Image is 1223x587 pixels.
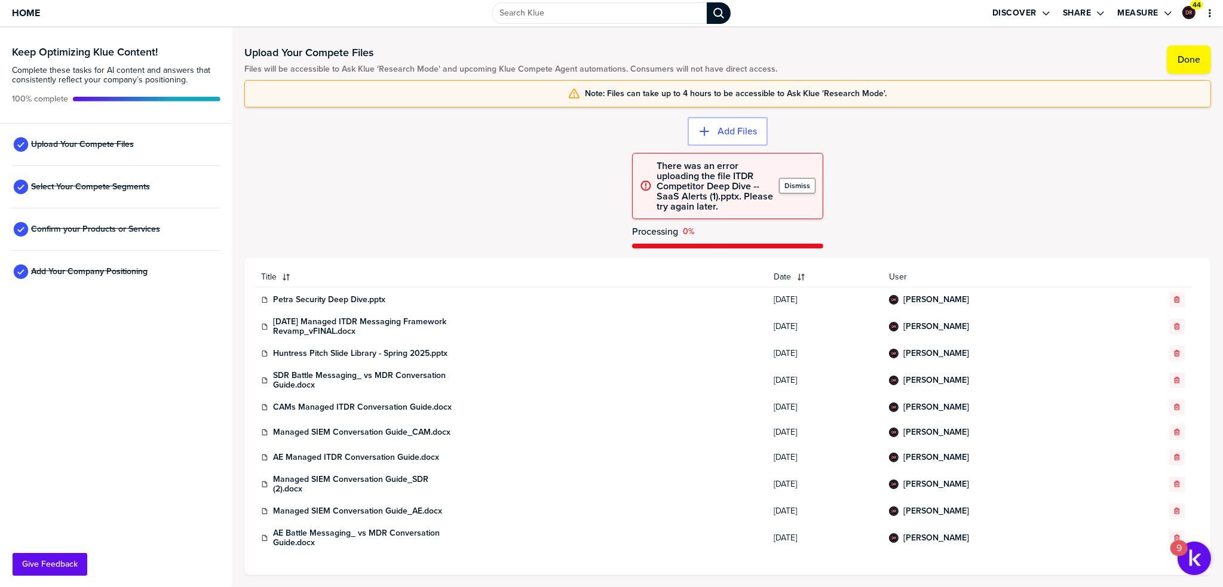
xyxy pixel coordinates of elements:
[13,553,87,576] button: Give Feedback
[1193,1,1201,10] span: 44
[273,453,439,462] a: AE Managed ITDR Conversation Guide.docx
[774,428,875,437] span: [DATE]
[1178,542,1211,575] button: Open Resource Center, 9 new notifications
[1178,54,1200,66] label: Done
[683,227,694,236] span: Error
[244,45,777,60] h1: Upload Your Compete Files
[890,429,897,436] img: dca9c6f390784fc323463dd778aad4f8-sml.png
[889,402,899,412] div: Dustin Ray
[273,371,452,390] a: SDR Battle Messaging_ vs MDR Conversation Guide.docx
[890,350,897,357] img: dca9c6f390784fc323463dd778aad4f8-sml.png
[1117,8,1158,19] label: Measure
[889,533,899,543] div: Dustin Ray
[774,506,875,516] span: [DATE]
[889,322,899,331] div: Dustin Ray
[261,272,277,282] span: Title
[903,402,969,412] a: [PERSON_NAME]
[774,533,875,543] span: [DATE]
[890,534,897,542] img: dca9c6f390784fc323463dd778aad4f8-sml.png
[890,323,897,330] img: dca9c6f390784fc323463dd778aad4f8-sml.png
[890,296,897,303] img: dca9c6f390784fc323463dd778aad4f8-sml.png
[12,66,220,85] span: Complete these tasks for AI content and answers that consistently reflect your company’s position...
[890,481,897,488] img: dca9c6f390784fc323463dd778aad4f8-sml.png
[1184,7,1194,18] img: dca9c6f390784fc323463dd778aad4f8-sml.png
[992,8,1037,19] label: Discover
[244,64,777,74] span: Files will be accessible to Ask Klue 'Research Mode' and upcoming Klue Compete Agent automations....
[273,428,450,437] a: Managed SIEM Conversation Guide_CAM.docx
[31,182,150,192] span: Select Your Compete Segments
[31,267,148,276] span: Add Your Company Positioning
[707,2,731,24] div: Search Klue
[31,225,160,234] span: Confirm your Products or Services
[774,272,792,282] span: Date
[1182,6,1196,19] div: Dustin Ray
[779,178,816,193] button: Dismiss
[774,295,875,305] span: [DATE]
[903,322,969,331] a: [PERSON_NAME]
[903,533,969,543] a: [PERSON_NAME]
[903,295,969,305] a: [PERSON_NAME]
[903,453,969,462] a: [PERSON_NAME]
[890,404,897,411] img: dca9c6f390784fc323463dd778aad4f8-sml.png
[273,295,385,305] a: Petra Security Deep Dive.pptx
[1063,8,1092,19] label: Share
[889,506,899,516] div: Dustin Ray
[718,125,757,137] label: Add Files
[890,508,897,515] img: dca9c6f390784fc323463dd778aad4f8-sml.png
[784,181,810,190] label: Dismiss
[774,402,875,412] span: [DATE]
[273,506,442,516] a: Managed SIEM Conversation Guide_AE.docx
[889,376,899,385] div: Dustin Ray
[12,8,40,18] span: Home
[889,480,899,489] div: Dustin Ray
[903,506,969,516] a: [PERSON_NAME]
[632,226,678,236] span: Processing
[889,428,899,437] div: Dustin Ray
[492,2,707,24] input: Search Klue
[273,349,447,358] a: Huntress Pitch Slide Library - Spring 2025.pptx
[273,402,452,412] a: CAMs Managed ITDR Conversation Guide.docx
[657,161,774,211] span: There was an error uploading the file ITDR Competitor Deep Dive -- SaaS Alerts (1).pptx. Please t...
[890,377,897,384] img: dca9c6f390784fc323463dd778aad4f8-sml.png
[273,528,452,548] a: AE Battle Messaging_ vs MDR Conversation Guide.docx
[273,475,452,494] a: Managed SIEM Conversation Guide_SDR (2).docx
[774,480,875,489] span: [DATE]
[890,454,897,461] img: dca9c6f390784fc323463dd778aad4f8-sml.png
[1181,5,1197,20] a: Edit Profile
[889,295,899,305] div: Dustin Ray
[889,349,899,358] div: Dustin Ray
[903,428,969,437] a: [PERSON_NAME]
[774,349,875,358] span: [DATE]
[889,272,1110,282] span: User
[585,89,887,99] span: Note: Files can take up to 4 hours to be accessible to Ask Klue 'Research Mode'.
[903,349,969,358] a: [PERSON_NAME]
[12,94,68,104] span: Active
[774,376,875,385] span: [DATE]
[1176,548,1182,564] div: 9
[903,376,969,385] a: [PERSON_NAME]
[31,140,134,149] span: Upload Your Compete Files
[774,453,875,462] span: [DATE]
[903,480,969,489] a: [PERSON_NAME]
[774,322,875,331] span: [DATE]
[889,453,899,462] div: Dustin Ray
[12,47,220,57] h3: Keep Optimizing Klue Content!
[273,317,452,336] a: [DATE] Managed ITDR Messaging Framework Revamp_vFINAL.docx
